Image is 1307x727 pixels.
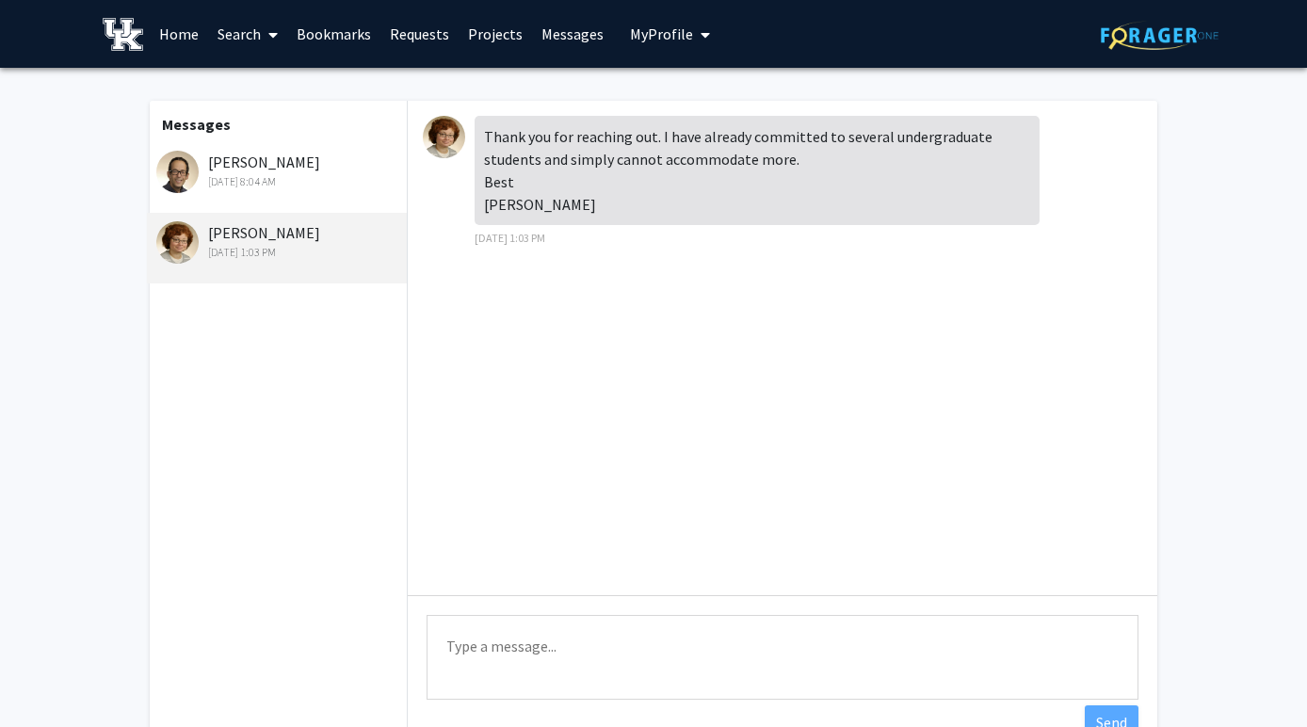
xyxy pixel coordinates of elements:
[630,24,693,43] span: My Profile
[208,1,287,67] a: Search
[1101,21,1218,50] img: ForagerOne Logo
[103,18,143,51] img: University of Kentucky Logo
[287,1,380,67] a: Bookmarks
[156,151,199,193] img: Jonathan Satin
[427,615,1138,700] textarea: Message
[156,173,402,190] div: [DATE] 8:04 AM
[156,221,402,261] div: [PERSON_NAME]
[459,1,532,67] a: Projects
[156,221,199,264] img: Emilia Galperin
[475,116,1040,225] div: Thank you for reaching out. I have already committed to several undergraduate students and simply...
[150,1,208,67] a: Home
[162,115,231,134] b: Messages
[156,244,402,261] div: [DATE] 1:03 PM
[475,231,545,245] span: [DATE] 1:03 PM
[532,1,613,67] a: Messages
[380,1,459,67] a: Requests
[156,151,402,190] div: [PERSON_NAME]
[14,642,80,713] iframe: Chat
[423,116,465,158] img: Emilia Galperin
